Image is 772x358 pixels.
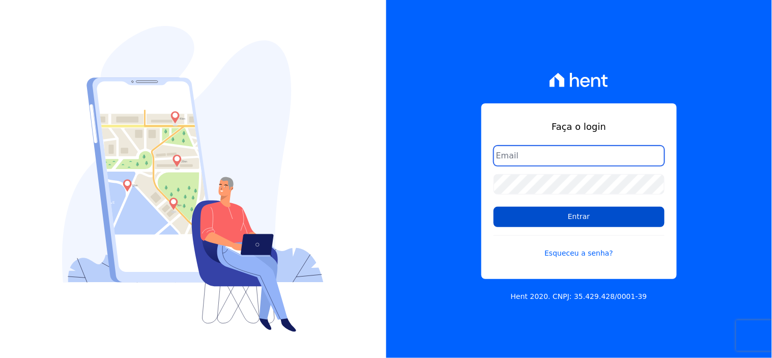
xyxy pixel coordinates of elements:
[511,291,647,302] p: Hent 2020. CNPJ: 35.429.428/0001-39
[494,146,665,166] input: Email
[494,207,665,227] input: Entrar
[494,235,665,259] a: Esqueceu a senha?
[62,26,324,332] img: Login
[494,120,665,133] h1: Faça o login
